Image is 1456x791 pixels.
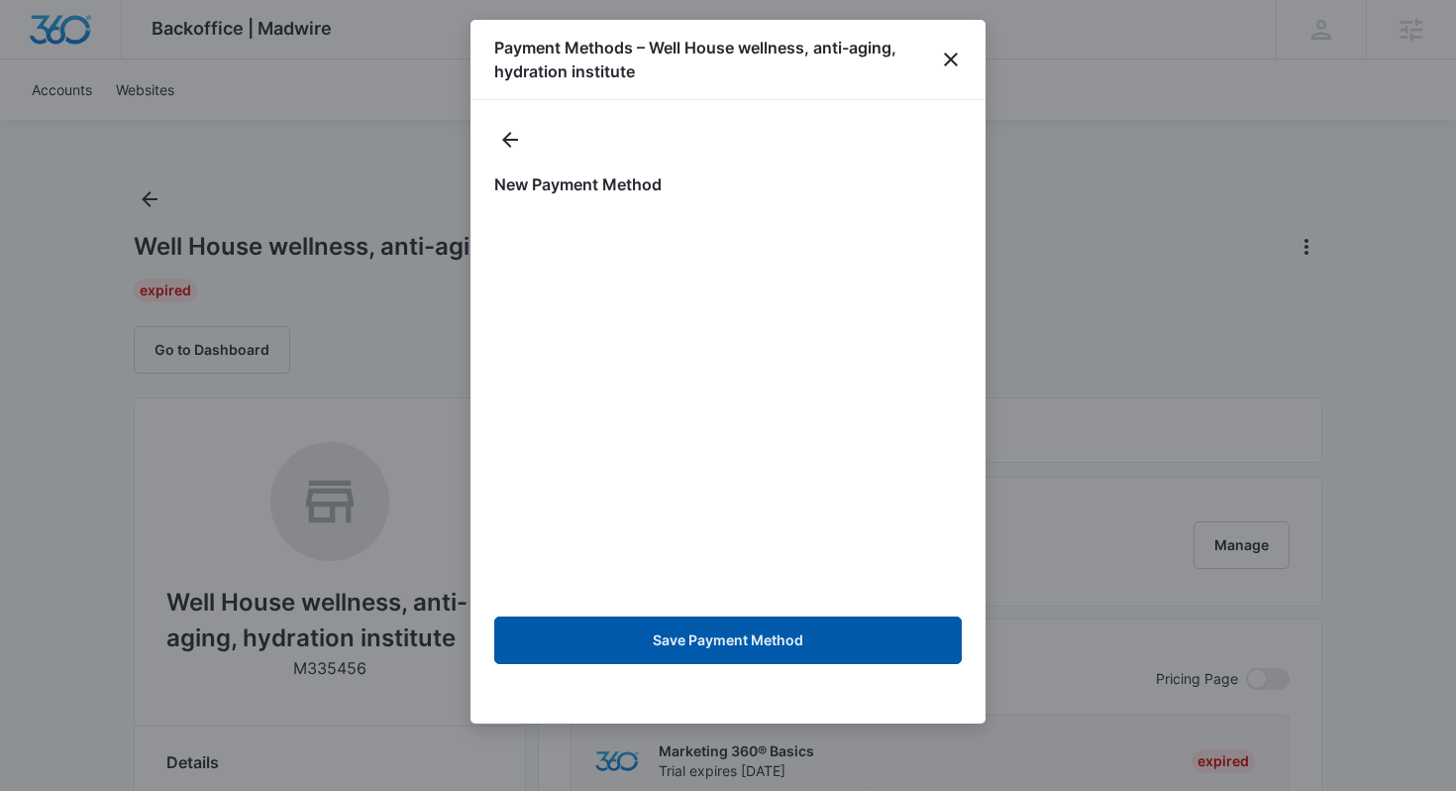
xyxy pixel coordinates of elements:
button: Save Payment Method [494,617,962,664]
button: close [941,48,962,71]
button: actions.back [494,124,526,156]
iframe: Secure payment input frame [490,212,966,601]
h1: New Payment Method [494,172,962,196]
h1: Payment Methods – Well House wellness, anti-aging, hydration institute [494,36,941,83]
